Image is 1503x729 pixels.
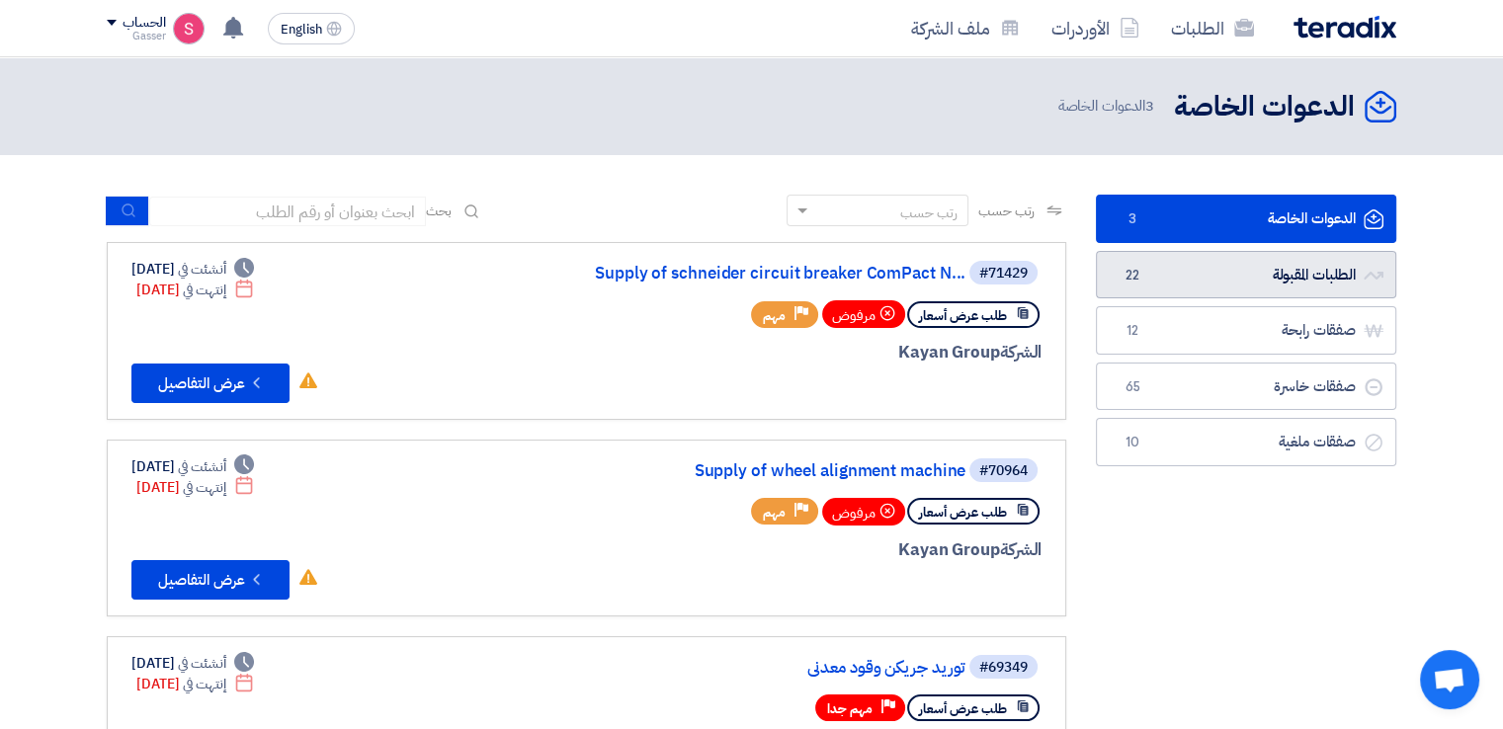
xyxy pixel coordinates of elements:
[1096,251,1396,299] a: الطلبات المقبولة22
[183,280,225,300] span: إنتهت في
[131,259,254,280] div: [DATE]
[1121,209,1144,229] span: 3
[268,13,355,44] button: English
[763,306,786,325] span: مهم
[131,456,254,477] div: [DATE]
[1174,88,1355,126] h2: الدعوات الخاصة
[1096,363,1396,411] a: صفقات خاسرة65
[827,699,873,718] span: مهم جدا
[1145,95,1154,117] span: 3
[570,462,965,480] a: Supply of wheel alignment machine
[131,364,290,403] button: عرض التفاصيل
[131,653,254,674] div: [DATE]
[979,661,1028,675] div: #69349
[173,13,205,44] img: unnamed_1748516558010.png
[183,674,225,694] span: إنتهت في
[1057,95,1158,118] span: الدعوات الخاصة
[900,202,958,223] div: رتب حسب
[131,560,290,600] button: عرض التفاصيل
[1121,321,1144,341] span: 12
[149,197,426,226] input: ابحث بعنوان أو رقم الطلب
[763,503,786,522] span: مهم
[822,498,905,526] div: مرفوض
[978,201,1035,221] span: رتب حسب
[178,653,225,674] span: أنشئت في
[136,674,254,694] div: [DATE]
[895,5,1036,51] a: ملف الشركة
[136,280,254,300] div: [DATE]
[1000,537,1043,562] span: الشركة
[426,201,452,221] span: بحث
[1096,195,1396,243] a: الدعوات الخاصة3
[1096,418,1396,466] a: صفقات ملغية10
[822,300,905,328] div: مرفوض
[979,464,1028,478] div: #70964
[979,267,1028,281] div: #71429
[1420,650,1479,709] div: Open chat
[178,259,225,280] span: أنشئت في
[1121,377,1144,397] span: 65
[566,537,1042,563] div: Kayan Group
[919,503,1007,522] span: طلب عرض أسعار
[1294,16,1396,39] img: Teradix logo
[1036,5,1155,51] a: الأوردرات
[107,31,165,41] div: Gasser
[1121,266,1144,285] span: 22
[183,477,225,498] span: إنتهت في
[1000,340,1043,364] span: الشركة
[570,265,965,283] a: Supply of schneider circuit breaker ComPact N...
[123,15,165,32] div: الحساب
[570,659,965,677] a: توريد جريكن وقود معدني
[1155,5,1270,51] a: الطلبات
[919,699,1007,718] span: طلب عرض أسعار
[1096,306,1396,355] a: صفقات رابحة12
[281,23,322,37] span: English
[566,340,1042,365] div: Kayan Group
[919,306,1007,325] span: طلب عرض أسعار
[1121,433,1144,452] span: 10
[136,477,254,498] div: [DATE]
[178,456,225,477] span: أنشئت في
